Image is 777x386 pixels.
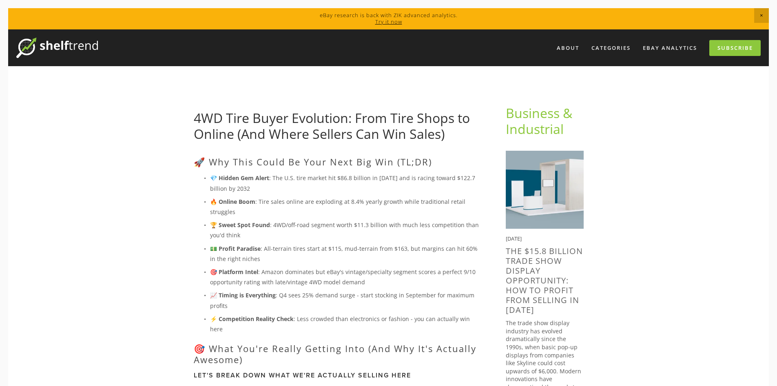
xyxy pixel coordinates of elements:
a: Business & Industrial [506,104,576,137]
p: : Tire sales online are exploding at 8.4% yearly growth while traditional retail struggles [210,196,480,217]
p: : 4WD/off-road segment worth $11.3 billion with much less competition than you'd think [210,220,480,240]
a: The $15.8 Billion Trade Show Display Opportunity: How to Profit from selling in [DATE] [506,245,583,315]
strong: 💵 Profit Paradise [210,245,261,252]
strong: 📈 Timing is Everything [210,291,276,299]
h2: 🎯 What You're Really Getting Into (And Why It's Actually Awesome) [194,343,480,365]
strong: 🔥 Online Boom [210,198,255,205]
time: [DATE] [506,235,522,242]
a: Subscribe [709,40,761,56]
p: : The U.S. tire market hit $86.8 billion in [DATE] and is racing toward $122.7 billion by 2032 [210,173,480,193]
span: Close Announcement [754,8,769,23]
h2: 🚀 Why This Could Be Your Next Big Win (TL;DR) [194,156,480,167]
p: : All-terrain tires start at $115, mud-terrain from $163, but margins can hit 60% in the right ni... [210,243,480,264]
a: Try it now [375,18,402,25]
strong: 💎 Hidden Gem Alert [210,174,269,182]
strong: 🏆 Sweet Spot Found [210,221,270,229]
img: The $15.8 Billion Trade Show Display Opportunity: How to Profit from selling in 2025 [506,151,584,229]
p: : Amazon dominates but eBay's vintage/specialty segment scores a perfect 9/10 opportunity rating ... [210,267,480,287]
div: Categories [586,41,636,55]
strong: 🎯 Platform Intel [210,268,258,276]
p: : Q4 sees 25% demand surge - start stocking in September for maximum profits [210,290,480,310]
strong: ⚡ Competition Reality Check [210,315,294,323]
a: 4WD Tire Buyer Evolution: From Tire Shops to Online (And Where Sellers Can Win Sales) [194,109,470,142]
p: : Less crowded than electronics or fashion - you can actually win here [210,314,480,334]
a: About [551,41,584,55]
h3: Let's Break Down What We're Actually Selling Here [194,371,480,379]
img: ShelfTrend [16,38,98,58]
a: eBay Analytics [638,41,702,55]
